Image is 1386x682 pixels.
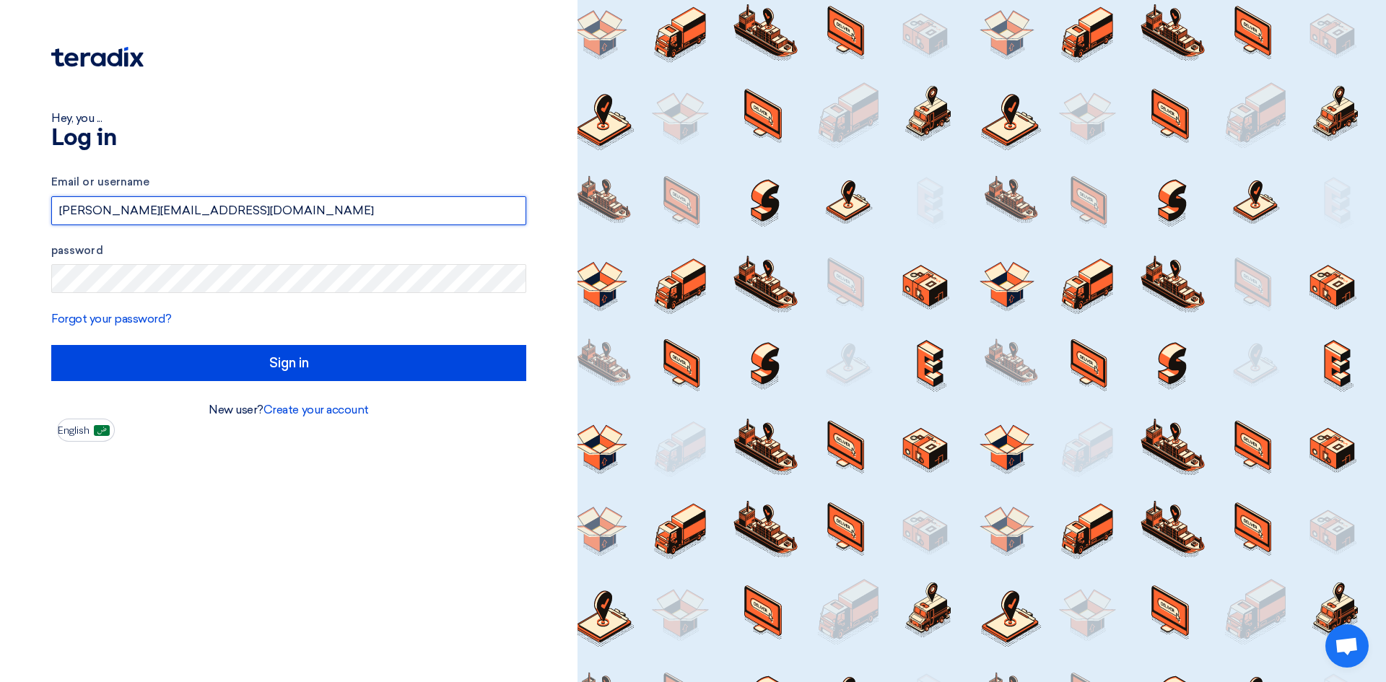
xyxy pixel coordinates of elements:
[51,196,526,225] input: Enter your business email or username
[57,419,115,442] button: English
[51,312,172,325] a: Forgot your password?
[51,111,102,125] font: Hey, you ...
[51,175,149,188] font: Email or username
[1325,624,1369,668] div: Open chat
[51,127,116,150] font: Log in
[94,425,110,436] img: ar-AR.png
[51,244,103,257] font: password
[51,47,144,67] img: Teradix logo
[51,345,526,381] input: Sign in
[209,403,263,416] font: New user?
[58,424,90,437] font: English
[263,403,369,416] a: Create your account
